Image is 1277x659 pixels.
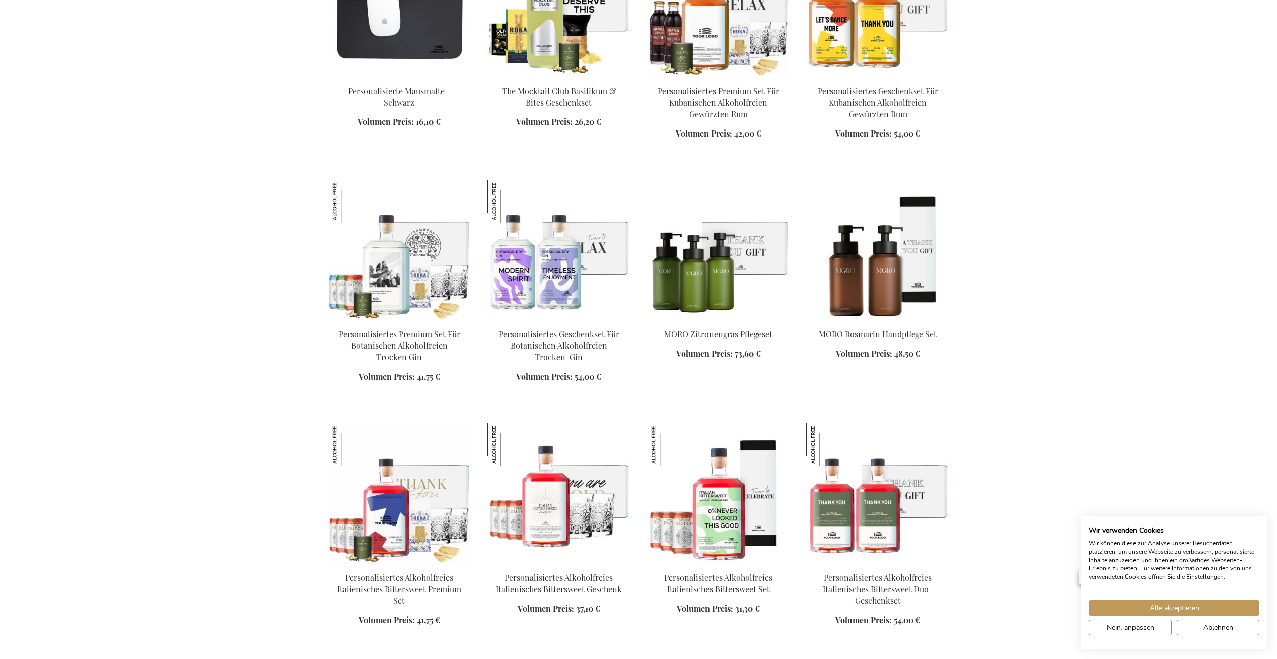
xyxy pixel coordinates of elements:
[1089,620,1172,635] button: cookie Einstellungen anpassen
[348,86,451,108] a: Personalisierte Mausmatte - Schwarz
[328,423,471,564] img: Personalised Non-Alcoholic Italian Bittersweet Premium Set
[575,371,601,382] span: 54,00 €
[647,316,790,326] a: MORO Lemongrass Care Set
[516,371,601,383] a: Volumen Preis: 54,00 €
[359,615,415,625] span: Volumen Preis:
[358,116,414,127] span: Volumen Preis:
[1107,622,1154,633] span: Nein, anpassen
[658,86,779,119] a: Personalisiertes Premium Set Für Kubanischen Alkoholfreien Gewürzten Rum
[358,116,441,128] a: Volumen Preis: 16,10 €
[359,371,415,382] span: Volumen Preis:
[806,423,849,466] img: Personalisiertes Alkoholfreies Italienisches Bittersweet Duo-Geschenkset
[664,329,772,339] a: MORO Zitronengras Pflegeset
[328,423,371,466] img: Personalisiertes Alkoholfreies Italienisches Bittersweet Premium Set
[1150,603,1199,613] span: Alle akzeptieren
[676,348,761,360] a: Volumen Preis: 73,60 €
[487,316,631,326] a: Personalised Non-Alcoholic Botanical Dry Gin Duo Gift Set Personalisiertes Geschenkset Für Botani...
[836,348,892,359] span: Volumen Preis:
[576,603,600,614] span: 37,10 €
[894,128,920,139] span: 54,00 €
[328,180,371,223] img: Personalisiertes Premium Set Für Botanischen Alkoholfreien Trocken Gin
[516,116,573,127] span: Volumen Preis:
[676,128,761,140] a: Volumen Preis: 42,00 €
[676,128,732,139] span: Volumen Preis:
[823,572,933,606] a: Personalisiertes Alkoholfreies Italienisches Bittersweet Duo-Geschenkset
[337,572,461,606] a: Personalisiertes Alkoholfreies Italienisches Bittersweet Premium Set
[664,572,772,594] a: Personalisiertes Alkoholfreies Italienisches Bittersweet Set
[676,348,733,359] span: Volumen Preis:
[835,615,920,626] a: Volumen Preis: 54,00 €
[487,73,631,82] a: The Mocktail Club Basilikum & Bites Geschenkset The Mocktail Club Basilikum & Bites Geschenkset
[328,73,471,82] a: Personalised Leather Mouse Pad - Black
[575,116,601,127] span: 26,20 €
[518,603,600,615] a: Volumen Preis: 37,10 €
[735,603,760,614] span: 31,30 €
[647,560,790,569] a: Personalised Non-Alcoholic Italian Bittersweet Set Personalisiertes Alkoholfreies Italienisches B...
[499,329,619,362] a: Personalisiertes Geschenkset Für Botanischen Alkoholfreien Trocken-Gin
[677,603,760,615] a: Volumen Preis: 31,30 €
[835,615,892,625] span: Volumen Preis:
[502,86,616,108] a: The Mocktail Club Basilikum & Bites Geschenkset
[647,423,790,564] img: Personalised Non-Alcoholic Italian Bittersweet Set
[894,348,920,359] span: 48,50 €
[516,116,601,128] a: Volumen Preis: 26,20 €
[647,73,790,82] a: Personalised Non-Alcoholic Cuban Spiced Rum Premium Set Personalisiertes Premium Set Für Kubanisc...
[1089,539,1259,581] p: Wir können diese zur Analyse unserer Besucherdaten platzieren, um unsere Webseite zu verbessern, ...
[806,73,950,82] a: Personalisiertes Geschenkset Für Kubanischen Alkoholfreien Gewürzten Rum Personalisiertes Geschen...
[1089,600,1259,616] button: Akzeptieren Sie alle cookies
[1203,622,1233,633] span: Ablehnen
[818,86,938,119] a: Personalisiertes Geschenkset Für Kubanischen Alkoholfreien Gewürzten Rum
[647,423,690,466] img: Personalisiertes Alkoholfreies Italienisches Bittersweet Set
[496,572,622,594] a: Personalisiertes Alkoholfreies Italienisches Bittersweet Geschenk
[359,371,440,383] a: Volumen Preis: 41,75 €
[677,603,733,614] span: Volumen Preis:
[894,615,920,625] span: 54,00 €
[328,316,471,326] a: Personalised Non-Alcoholic Botanical Dry Gin Premium Set Personalisiertes Premium Set Für Botanis...
[836,348,920,360] a: Volumen Preis: 48,50 €
[734,128,761,139] span: 42,00 €
[806,560,950,569] a: Personalised Non-Alcoholic Italian Bittersweet Duo Gift Set Personalisiertes Alkoholfreies Italie...
[835,128,920,140] a: Volumen Preis: 54,00 €
[487,180,530,223] img: Personalisiertes Geschenkset Für Botanischen Alkoholfreien Trocken-Gin
[518,603,574,614] span: Volumen Preis:
[516,371,573,382] span: Volumen Preis:
[487,423,631,564] img: Personalised Non-Alcoholic Italian Bittersweet Gift
[339,329,460,362] a: Personalisiertes Premium Set Für Botanischen Alkoholfreien Trocken Gin
[416,116,441,127] span: 16,10 €
[359,615,440,626] a: Volumen Preis: 41,75 €
[487,423,530,466] img: Personalisiertes Alkoholfreies Italienisches Bittersweet Geschenk
[417,615,440,625] span: 41,75 €
[328,560,471,569] a: Personalised Non-Alcoholic Italian Bittersweet Premium Set Personalisiertes Alkoholfreies Italien...
[1089,526,1259,535] h2: Wir verwenden Cookies
[735,348,761,359] span: 73,60 €
[1177,620,1259,635] button: Alle verweigern cookies
[835,128,892,139] span: Volumen Preis:
[328,180,471,320] img: Personalised Non-Alcoholic Botanical Dry Gin Premium Set
[806,180,950,320] img: MORO Rosemary Handcare Set
[417,371,440,382] span: 41,75 €
[806,316,950,326] a: MORO Rosemary Handcare Set
[806,423,950,564] img: Personalised Non-Alcoholic Italian Bittersweet Duo Gift Set
[647,180,790,320] img: MORO Lemongrass Care Set
[487,560,631,569] a: Personalised Non-Alcoholic Italian Bittersweet Gift Personalisiertes Alkoholfreies Italienisches ...
[819,329,937,339] a: MORO Rosmarin Handpflege Set
[487,180,631,320] img: Personalised Non-Alcoholic Botanical Dry Gin Duo Gift Set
